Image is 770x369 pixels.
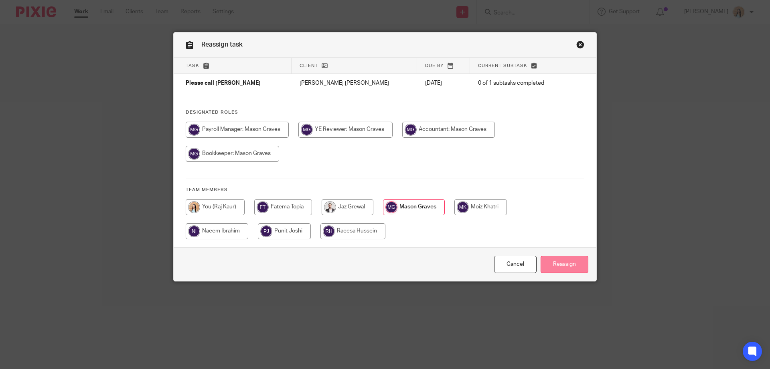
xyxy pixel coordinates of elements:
[494,256,537,273] a: Close this dialog window
[186,187,584,193] h4: Team members
[425,79,462,87] p: [DATE]
[576,41,584,51] a: Close this dialog window
[425,63,444,68] span: Due by
[186,63,199,68] span: Task
[201,41,243,48] span: Reassign task
[186,109,584,116] h4: Designated Roles
[541,256,588,273] input: Reassign
[300,79,409,87] p: [PERSON_NAME] [PERSON_NAME]
[478,63,527,68] span: Current subtask
[186,81,261,86] span: Please call [PERSON_NAME]
[470,74,568,93] td: 0 of 1 subtasks completed
[300,63,318,68] span: Client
